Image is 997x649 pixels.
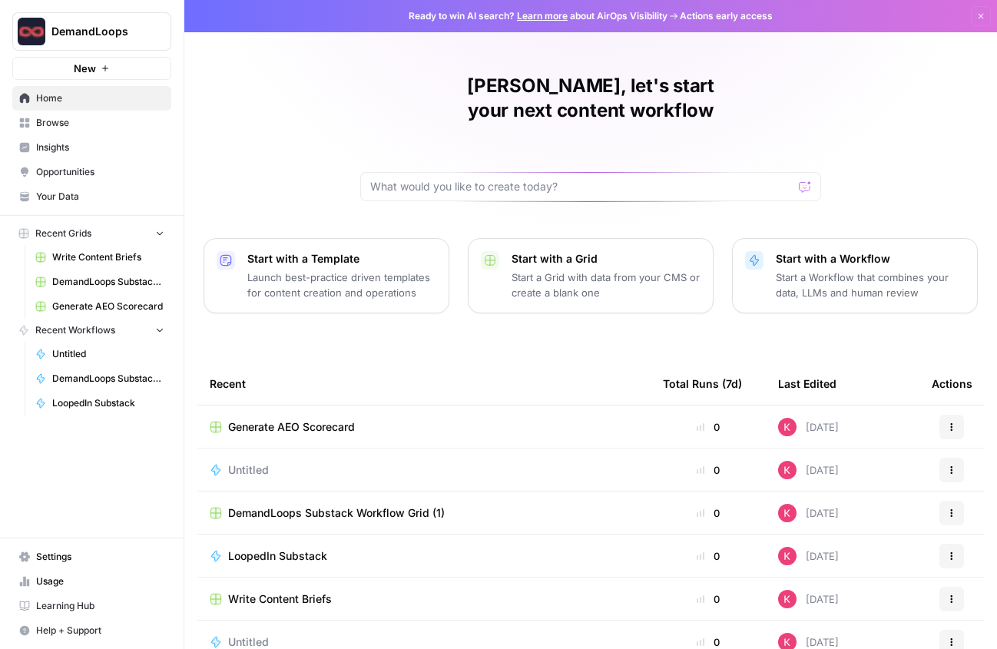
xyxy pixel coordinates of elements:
span: Write Content Briefs [52,250,164,264]
p: Start a Grid with data from your CMS or create a blank one [512,270,701,300]
a: LoopedIn Substack [28,391,171,416]
a: Insights [12,135,171,160]
span: Untitled [52,347,164,361]
span: LoopedIn Substack [52,396,164,410]
a: Write Content Briefs [28,245,171,270]
p: Start with a Template [247,251,436,267]
a: Generate AEO Scorecard [210,419,638,435]
input: What would you like to create today? [370,179,793,194]
h1: [PERSON_NAME], let's start your next content workflow [360,74,821,123]
p: Launch best-practice driven templates for content creation and operations [247,270,436,300]
div: 0 [663,462,754,478]
a: Browse [12,111,171,135]
div: Last Edited [778,363,836,405]
div: Actions [932,363,972,405]
a: LoopedIn Substack [210,548,638,564]
div: Recent [210,363,638,405]
button: Recent Grids [12,222,171,245]
span: Generate AEO Scorecard [228,419,355,435]
span: DemandLoops [51,24,144,39]
button: Recent Workflows [12,319,171,342]
a: Learn more [517,10,568,22]
span: Home [36,91,164,105]
span: Browse [36,116,164,130]
p: Start a Workflow that combines your data, LLMs and human review [776,270,965,300]
img: mndedvvmjty19r94p22ib3v7qxfu [778,461,797,479]
div: [DATE] [778,418,839,436]
span: Help + Support [36,624,164,637]
span: Recent Workflows [35,323,115,337]
p: Start with a Workflow [776,251,965,267]
img: mndedvvmjty19r94p22ib3v7qxfu [778,418,797,436]
span: Actions early access [680,9,773,23]
div: 0 [663,548,754,564]
div: 0 [663,419,754,435]
a: Learning Hub [12,594,171,618]
span: DemandLoops Substack Workflow Grid (1) [228,505,445,521]
a: Untitled [210,462,638,478]
span: DemandLoops Substack Workflow Grid (1) [52,275,164,289]
a: Your Data [12,184,171,209]
span: Generate AEO Scorecard [52,300,164,313]
a: Home [12,86,171,111]
a: Settings [12,545,171,569]
span: Ready to win AI search? about AirOps Visibility [409,9,667,23]
span: Recent Grids [35,227,91,240]
div: 0 [663,591,754,607]
button: Start with a GridStart a Grid with data from your CMS or create a blank one [468,238,714,313]
img: DemandLoops Logo [18,18,45,45]
p: Start with a Grid [512,251,701,267]
img: mndedvvmjty19r94p22ib3v7qxfu [778,547,797,565]
a: Usage [12,569,171,594]
span: Insights [36,141,164,154]
div: [DATE] [778,461,839,479]
span: Usage [36,574,164,588]
span: Opportunities [36,165,164,179]
a: Opportunities [12,160,171,184]
a: DemandLoops Substack Workflow [28,366,171,391]
span: Your Data [36,190,164,204]
div: [DATE] [778,547,839,565]
a: DemandLoops Substack Workflow Grid (1) [210,505,638,521]
button: Start with a TemplateLaunch best-practice driven templates for content creation and operations [204,238,449,313]
span: Write Content Briefs [228,591,332,607]
img: mndedvvmjty19r94p22ib3v7qxfu [778,590,797,608]
span: Settings [36,550,164,564]
a: DemandLoops Substack Workflow Grid (1) [28,270,171,294]
a: Generate AEO Scorecard [28,294,171,319]
img: mndedvvmjty19r94p22ib3v7qxfu [778,504,797,522]
span: DemandLoops Substack Workflow [52,372,164,386]
div: 0 [663,505,754,521]
span: Untitled [228,462,269,478]
button: Workspace: DemandLoops [12,12,171,51]
div: [DATE] [778,590,839,608]
span: Learning Hub [36,599,164,613]
a: Write Content Briefs [210,591,638,607]
div: [DATE] [778,504,839,522]
button: Help + Support [12,618,171,643]
button: New [12,57,171,80]
a: Untitled [28,342,171,366]
span: New [74,61,96,76]
div: Total Runs (7d) [663,363,742,405]
span: LoopedIn Substack [228,548,327,564]
button: Start with a WorkflowStart a Workflow that combines your data, LLMs and human review [732,238,978,313]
